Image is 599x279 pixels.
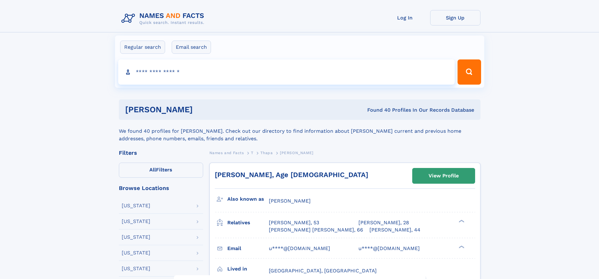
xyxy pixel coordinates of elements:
[119,150,203,156] div: Filters
[269,268,377,274] span: [GEOGRAPHIC_DATA], [GEOGRAPHIC_DATA]
[209,149,244,157] a: Names and Facts
[125,106,280,114] h1: [PERSON_NAME]
[122,250,150,255] div: [US_STATE]
[260,151,273,155] span: Thapa
[122,266,150,271] div: [US_STATE]
[122,235,150,240] div: [US_STATE]
[430,10,480,25] a: Sign Up
[369,226,420,233] a: [PERSON_NAME], 44
[119,120,480,142] div: We found 40 profiles for [PERSON_NAME]. Check out our directory to find information about [PERSON...
[122,219,150,224] div: [US_STATE]
[280,151,313,155] span: [PERSON_NAME]
[118,59,455,85] input: search input
[215,171,368,179] a: [PERSON_NAME], Age [DEMOGRAPHIC_DATA]
[260,149,273,157] a: Thapa
[269,226,363,233] a: [PERSON_NAME] [PERSON_NAME], 66
[269,198,311,204] span: [PERSON_NAME]
[122,203,150,208] div: [US_STATE]
[251,151,253,155] span: T
[251,149,253,157] a: T
[457,219,465,223] div: ❯
[429,169,459,183] div: View Profile
[457,245,465,249] div: ❯
[227,264,269,274] h3: Lived in
[149,167,156,173] span: All
[172,41,211,54] label: Email search
[119,185,203,191] div: Browse Locations
[120,41,165,54] label: Regular search
[380,10,430,25] a: Log In
[458,59,481,85] button: Search Button
[358,219,409,226] a: [PERSON_NAME], 28
[227,194,269,204] h3: Also known as
[227,243,269,254] h3: Email
[227,217,269,228] h3: Relatives
[413,168,475,183] a: View Profile
[119,10,209,27] img: Logo Names and Facts
[119,163,203,178] label: Filters
[280,107,474,114] div: Found 40 Profiles In Our Records Database
[269,219,319,226] a: [PERSON_NAME], 53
